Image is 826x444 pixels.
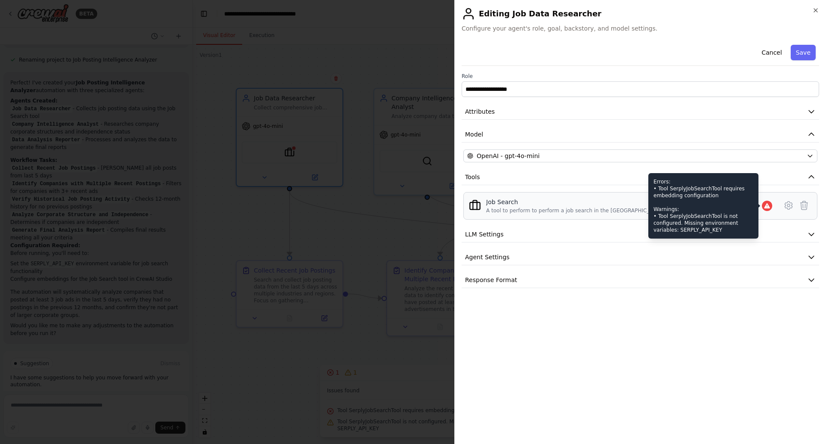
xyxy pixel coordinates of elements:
h2: Editing Job Data Researcher [462,7,819,21]
button: Cancel [756,45,787,60]
button: Tools [462,169,819,185]
button: LLM Settings [462,227,819,242]
span: Agent Settings [465,253,509,261]
span: Model [465,130,483,139]
span: LLM Settings [465,230,504,239]
span: Configure your agent's role, goal, backstory, and model settings. [462,24,819,33]
button: Delete tool [796,198,812,213]
button: Configure tool [781,198,796,213]
img: SerplyJobSearchTool [469,199,481,211]
span: OpenAI - gpt-4o-mini [477,152,539,160]
span: Response Format [465,276,517,284]
button: Model [462,127,819,143]
div: A tool to perform to perform a job search in the [GEOGRAPHIC_DATA] with a search_query. [486,207,719,214]
button: Agent Settings [462,249,819,265]
button: Save [791,45,816,60]
div: Errors: • Tool SerplyJobSearchTool requires embedding configuration Warnings: • Tool SerplyJobSea... [648,173,758,239]
button: Attributes [462,104,819,120]
button: Response Format [462,272,819,288]
div: Job Search [486,198,719,206]
span: Attributes [465,107,495,116]
button: OpenAI - gpt-4o-mini [463,149,817,162]
label: Role [462,73,819,80]
span: Tools [465,173,480,181]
